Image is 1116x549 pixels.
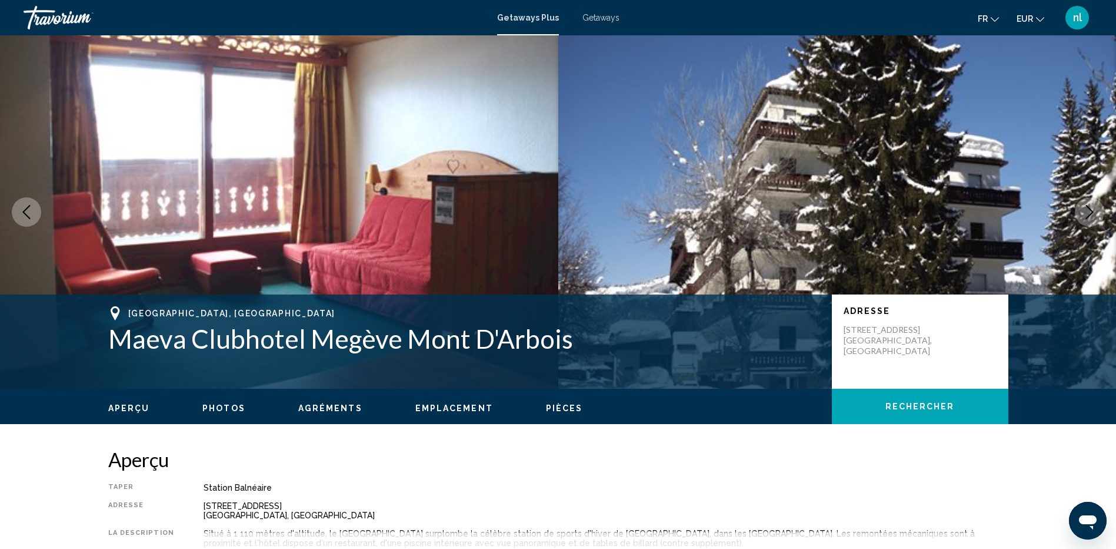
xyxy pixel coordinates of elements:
[128,309,335,318] span: [GEOGRAPHIC_DATA], [GEOGRAPHIC_DATA]
[204,529,1008,548] div: Situé à 1 110 mètres d'altitude, le [GEOGRAPHIC_DATA] surplombe la célèbre station de sports d'hi...
[415,403,493,414] button: Emplacement
[1073,12,1082,24] span: nl
[1017,14,1033,24] span: EUR
[1075,197,1104,227] button: Next image
[497,13,559,22] a: Getaways Plus
[12,197,41,227] button: Previous image
[202,403,245,414] button: Photos
[885,402,955,412] span: Rechercher
[108,483,174,492] div: Taper
[24,6,485,29] a: Travorium
[546,403,583,414] button: Pièces
[1069,502,1107,540] iframe: Bouton de lancement de la fenêtre de messagerie
[582,13,619,22] a: Getaways
[204,483,1008,492] div: Station balnéaire
[298,403,362,414] button: Agréments
[108,403,150,414] button: Aperçu
[832,389,1008,424] button: Rechercher
[108,323,820,354] h1: Maeva Clubhotel Megève Mont D'Arbois
[1062,5,1092,30] button: User Menu
[204,501,1008,520] div: [STREET_ADDRESS] [GEOGRAPHIC_DATA], [GEOGRAPHIC_DATA]
[978,10,999,27] button: Change language
[1017,10,1044,27] button: Change currency
[844,325,938,356] p: [STREET_ADDRESS] [GEOGRAPHIC_DATA], [GEOGRAPHIC_DATA]
[108,529,174,548] div: La description
[978,14,988,24] span: fr
[108,448,1008,471] h2: Aperçu
[108,501,174,520] div: Adresse
[844,306,997,316] p: Adresse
